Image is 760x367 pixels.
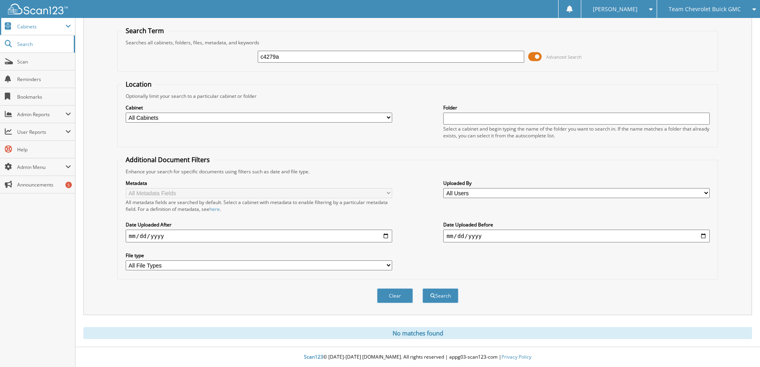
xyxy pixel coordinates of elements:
span: Team Chevrolet Buick GMC [669,7,741,12]
label: Uploaded By [443,180,710,186]
div: Enhance your search for specific documents using filters such as date and file type. [122,168,714,175]
span: Cabinets [17,23,65,30]
legend: Search Term [122,26,168,35]
span: User Reports [17,129,65,135]
span: Scan123 [304,353,323,360]
label: Cabinet [126,104,392,111]
input: start [126,230,392,242]
button: Search [422,288,458,303]
span: Advanced Search [546,54,582,60]
span: Bookmarks [17,93,71,100]
legend: Additional Document Filters [122,155,214,164]
span: Admin Menu [17,164,65,171]
legend: Location [122,80,156,89]
span: Scan [17,58,71,65]
input: end [443,230,710,242]
span: [PERSON_NAME] [593,7,638,12]
button: Clear [377,288,413,303]
div: Select a cabinet and begin typing the name of the folder you want to search in. If the name match... [443,125,710,139]
div: No matches found [83,327,752,339]
label: Date Uploaded After [126,221,392,228]
span: Announcements [17,181,71,188]
div: © [DATE]-[DATE] [DOMAIN_NAME]. All rights reserved | appg03-scan123-com | [75,347,760,367]
div: All metadata fields are searched by default. Select a cabinet with metadata to enable filtering b... [126,199,392,212]
span: Reminders [17,76,71,83]
img: scan123-logo-white.svg [8,4,68,14]
span: Admin Reports [17,111,65,118]
label: Folder [443,104,710,111]
div: 5 [65,182,72,188]
a: here [209,206,220,212]
a: Privacy Policy [501,353,531,360]
label: File type [126,252,392,259]
label: Metadata [126,180,392,186]
div: Searches all cabinets, folders, files, metadata, and keywords [122,39,714,46]
iframe: Chat Widget [720,329,760,367]
label: Date Uploaded Before [443,221,710,228]
div: Optionally limit your search to a particular cabinet or folder [122,93,714,99]
span: Help [17,146,71,153]
span: Search [17,41,70,48]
